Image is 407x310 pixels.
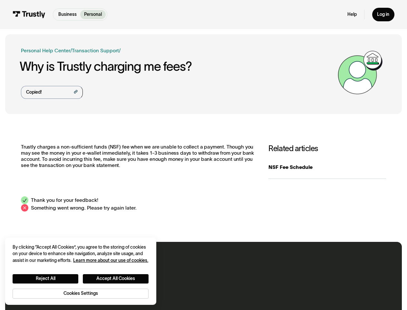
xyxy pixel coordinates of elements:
[5,238,156,305] div: Cookie banner
[372,8,394,21] a: Log in
[13,244,149,299] div: Privacy
[13,244,149,264] div: By clicking “Accept All Cookies”, you agree to the storing of cookies on your device to enhance s...
[21,144,256,168] p: Trustly charges a non-sufficient funds (NSF) fee when we are unable to collect a payment. Though ...
[26,89,42,96] div: Copied!
[21,86,83,99] a: Copied!
[21,47,70,54] a: Personal Help Center
[20,59,334,73] h1: Why is Trustly charging me fees?
[72,48,119,53] a: Transaction Support
[13,274,78,284] button: Reject All
[31,196,98,204] div: Thank you for your feedback!
[347,12,357,17] a: Help
[268,144,386,153] h3: Related articles
[83,274,149,284] button: Accept All Cookies
[70,47,72,54] div: /
[377,12,389,17] div: Log in
[31,204,137,212] div: Something went wrong. Please try again later.
[268,163,386,171] div: NSF Fee Schedule
[84,11,102,18] p: Personal
[54,10,80,19] a: Business
[58,11,77,18] p: Business
[80,10,105,19] a: Personal
[268,156,386,179] a: NSF Fee Schedule
[73,258,148,263] a: More information about your privacy, opens in a new tab
[13,11,45,18] img: Trustly Logo
[13,289,149,299] button: Cookies Settings
[119,47,121,54] div: /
